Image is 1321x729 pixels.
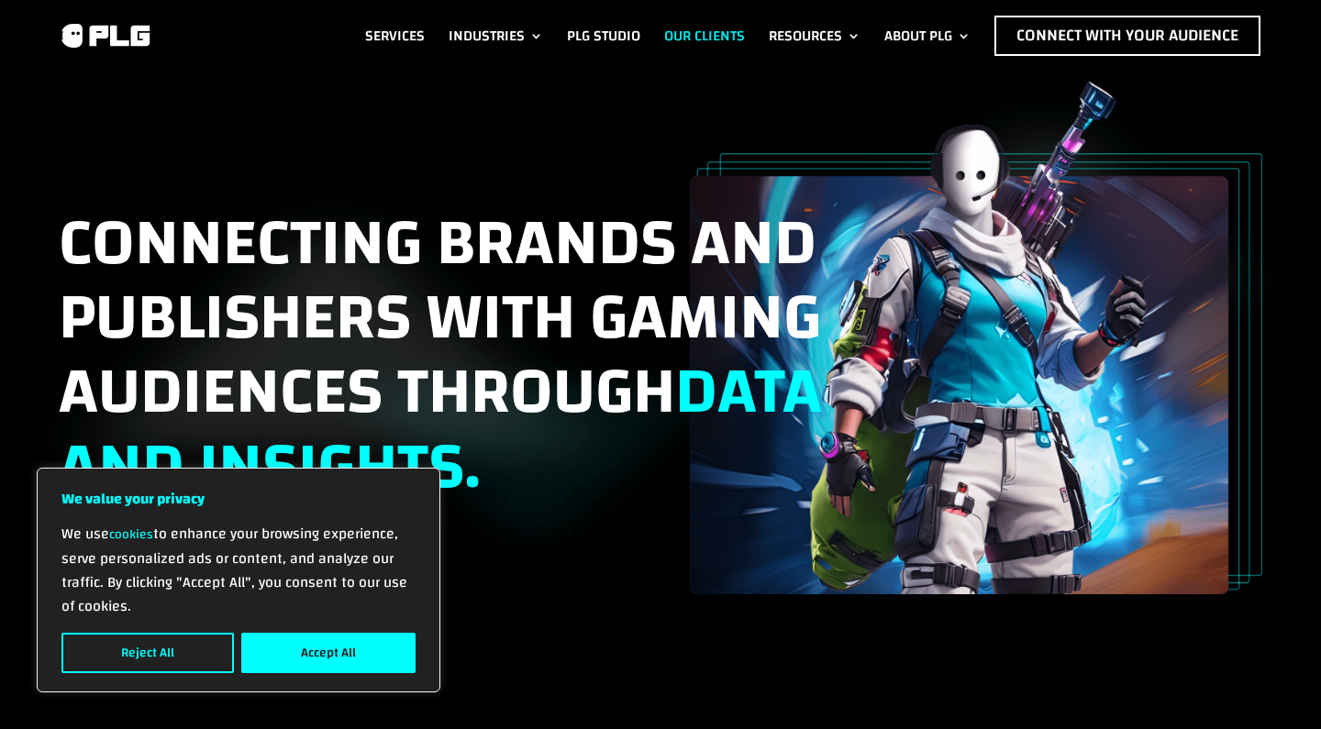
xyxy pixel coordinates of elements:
[1229,641,1321,729] iframe: Chat Widget
[664,16,745,56] a: Our Clients
[37,468,440,692] div: We value your privacy
[61,633,234,673] button: Reject All
[994,16,1260,56] a: Connect with Your Audience
[567,16,640,56] a: PLG Studio
[109,523,153,547] a: cookies
[769,16,860,56] a: Resources
[449,16,543,56] a: Industries
[59,331,822,526] span: data and insights.
[59,182,822,527] span: Connecting brands and publishers with gaming audiences through
[365,16,425,56] a: Services
[241,633,416,673] button: Accept All
[61,487,416,511] p: We value your privacy
[61,522,416,618] p: We use to enhance your browsing experience, serve personalized ads or content, and analyze our tr...
[884,16,971,56] a: About PLG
